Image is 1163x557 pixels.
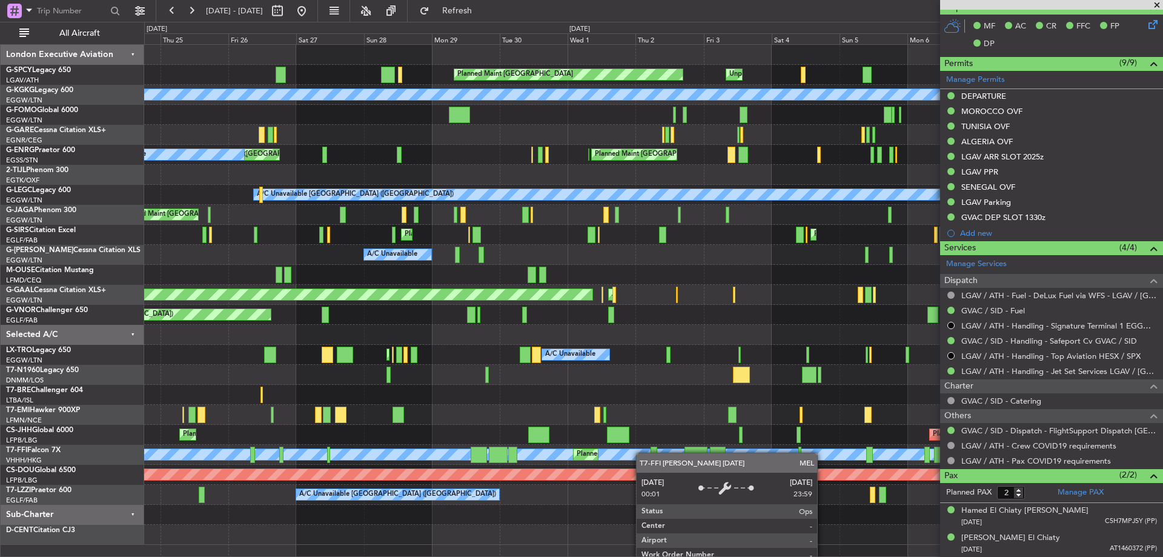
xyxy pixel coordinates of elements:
[933,425,1124,444] div: Planned Maint [GEOGRAPHIC_DATA] ([GEOGRAPHIC_DATA])
[6,187,71,194] a: G-LEGCLegacy 600
[961,425,1157,436] a: GVAC / SID - Dispatch - FlightSupport Dispatch [GEOGRAPHIC_DATA]
[6,247,73,254] span: G-[PERSON_NAME]
[206,5,263,16] span: [DATE] - [DATE]
[6,167,68,174] a: 2-TIJLPhenom 300
[6,407,80,414] a: T7-EMIHawker 900XP
[31,29,128,38] span: All Aircraft
[6,447,27,454] span: T7-FFI
[1105,516,1157,527] span: C5H7MPJ5Y (PP)
[961,182,1015,192] div: SENEGAL OVF
[6,456,42,465] a: VHHH/HKG
[961,518,982,527] span: [DATE]
[961,396,1041,406] a: GVAC / SID - Catering
[6,67,32,74] span: G-SPCY
[405,225,595,244] div: Planned Maint [GEOGRAPHIC_DATA] ([GEOGRAPHIC_DATA])
[6,96,42,105] a: EGGW/LTN
[6,527,75,534] a: D-CENTCitation CJ3
[6,176,39,185] a: EGTK/OXF
[961,532,1060,544] div: [PERSON_NAME] El Chiaty
[6,107,78,114] a: G-FOMOGlobal 6000
[960,228,1157,238] div: Add new
[6,107,37,114] span: G-FOMO
[1076,21,1090,33] span: FFC
[6,307,36,314] span: G-VNOR
[944,57,973,71] span: Permits
[364,33,432,44] div: Sun 28
[6,296,42,305] a: EGGW/LTN
[6,396,33,405] a: LTBA/ISL
[6,187,32,194] span: G-LEGC
[946,258,1007,270] a: Manage Services
[6,256,42,265] a: EGGW/LTN
[961,336,1137,346] a: GVAC / SID - Handling - Safeport Cv GVAC / SID
[635,33,703,44] div: Thu 2
[161,33,228,44] div: Thu 25
[432,7,483,15] span: Refresh
[961,441,1116,451] a: LGAV / ATH - Crew COVID19 requirements
[6,387,31,394] span: T7-BRE
[183,425,374,444] div: Planned Maint [GEOGRAPHIC_DATA] ([GEOGRAPHIC_DATA])
[961,197,1011,207] div: LGAV Parking
[6,527,33,534] span: D-CENT
[961,121,1010,132] div: TUNISIA OVF
[961,152,1044,162] div: LGAV ARR SLOT 2025z
[6,287,34,294] span: G-GAAL
[961,351,1141,361] a: LGAV / ATH - Handling - Top Aviation HESX / SPX
[6,147,35,154] span: G-ENRG
[946,74,1005,86] a: Manage Permits
[984,38,995,50] span: DP
[6,347,32,354] span: LX-TRO
[946,487,992,499] label: Planned PAX
[6,316,38,325] a: EGLF/FAB
[414,1,486,21] button: Refresh
[6,356,42,365] a: EGGW/LTN
[6,416,42,425] a: LFMN/NCE
[367,245,417,264] div: A/C Unavailable
[944,379,973,393] span: Charter
[6,136,42,145] a: EGNR/CEG
[6,376,44,385] a: DNMM/LOS
[577,445,767,464] div: Planned Maint [GEOGRAPHIC_DATA] ([GEOGRAPHIC_DATA])
[907,33,975,44] div: Mon 6
[37,2,107,20] input: Trip Number
[961,456,1111,466] a: LGAV / ATH - Pax COVID19 requirements
[299,485,496,504] div: A/C Unavailable [GEOGRAPHIC_DATA] ([GEOGRAPHIC_DATA])
[257,185,454,204] div: A/C Unavailable [GEOGRAPHIC_DATA] ([GEOGRAPHIC_DATA])
[457,65,573,84] div: Planned Maint [GEOGRAPHIC_DATA]
[6,367,79,374] a: T7-N1960Legacy 650
[612,285,682,304] div: AOG Maint Dusseldorf
[6,116,42,125] a: EGGW/LTN
[6,236,38,245] a: EGLF/FAB
[729,65,853,84] div: Unplanned Maint [GEOGRAPHIC_DATA]
[6,216,42,225] a: EGGW/LTN
[1046,21,1056,33] span: CR
[6,87,73,94] a: G-KGKGLegacy 600
[704,33,772,44] div: Fri 3
[6,227,29,234] span: G-SIRS
[6,207,76,214] a: G-JAGAPhenom 300
[6,156,38,165] a: EGSS/STN
[6,487,71,494] a: T7-LZZIPraetor 600
[6,127,34,134] span: G-GARE
[944,241,976,255] span: Services
[814,225,1005,244] div: Planned Maint [GEOGRAPHIC_DATA] ([GEOGRAPHIC_DATA])
[147,24,167,35] div: [DATE]
[500,33,568,44] div: Tue 30
[6,67,71,74] a: G-SPCYLegacy 650
[1015,21,1026,33] span: AC
[6,407,30,414] span: T7-EMI
[6,387,83,394] a: T7-BREChallenger 604
[6,307,88,314] a: G-VNORChallenger 650
[545,345,595,364] div: A/C Unavailable
[772,33,840,44] div: Sat 4
[1119,56,1137,69] span: (9/9)
[6,267,94,274] a: M-OUSECitation Mustang
[6,147,75,154] a: G-ENRGPraetor 600
[6,276,41,285] a: LFMD/CEQ
[6,287,106,294] a: G-GAALCessna Citation XLS+
[6,467,35,474] span: CS-DOU
[568,33,635,44] div: Wed 1
[6,227,76,234] a: G-SIRSCitation Excel
[6,496,38,505] a: EGLF/FAB
[6,447,61,454] a: T7-FFIFalcon 7X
